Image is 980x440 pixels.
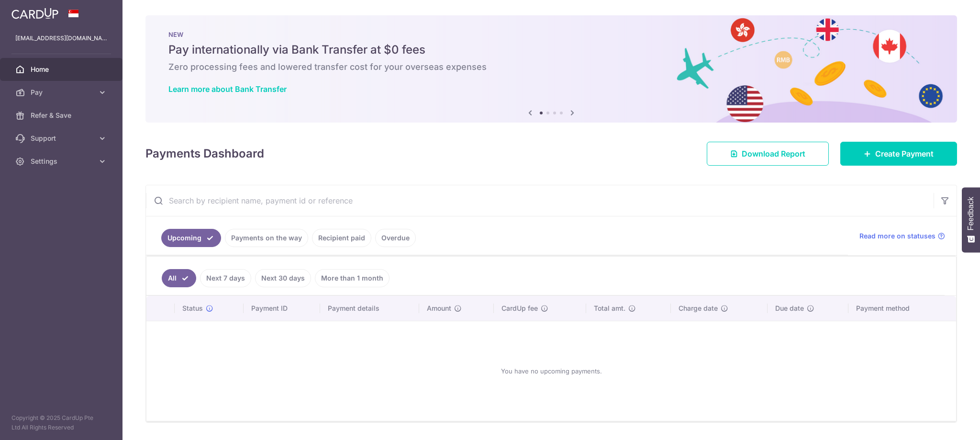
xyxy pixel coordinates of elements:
[315,269,390,287] a: More than 1 month
[168,84,287,94] a: Learn more about Bank Transfer
[255,269,311,287] a: Next 30 days
[162,269,196,287] a: All
[31,111,94,120] span: Refer & Save
[145,15,957,123] img: Bank transfer banner
[848,296,956,321] th: Payment method
[15,34,107,43] p: [EMAIL_ADDRESS][DOMAIN_NAME]
[158,329,945,413] div: You have no upcoming payments.
[501,304,538,313] span: CardUp fee
[225,229,308,247] a: Payments on the way
[679,304,718,313] span: Charge date
[168,42,934,57] h5: Pay internationally via Bank Transfer at $0 fees
[168,31,934,38] p: NEW
[145,145,264,162] h4: Payments Dashboard
[161,229,221,247] a: Upcoming
[707,142,829,166] a: Download Report
[11,8,58,19] img: CardUp
[840,142,957,166] a: Create Payment
[312,229,371,247] a: Recipient paid
[962,187,980,252] button: Feedback - Show survey
[875,148,934,159] span: Create Payment
[742,148,805,159] span: Download Report
[168,61,934,73] h6: Zero processing fees and lowered transfer cost for your overseas expenses
[31,157,94,166] span: Settings
[775,304,804,313] span: Due date
[244,296,320,321] th: Payment ID
[859,231,945,241] a: Read more on statuses
[967,197,975,230] span: Feedback
[31,134,94,143] span: Support
[31,88,94,97] span: Pay
[859,231,935,241] span: Read more on statuses
[182,304,203,313] span: Status
[320,296,419,321] th: Payment details
[146,185,934,216] input: Search by recipient name, payment id or reference
[427,304,451,313] span: Amount
[31,65,94,74] span: Home
[375,229,416,247] a: Overdue
[594,304,625,313] span: Total amt.
[200,269,251,287] a: Next 7 days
